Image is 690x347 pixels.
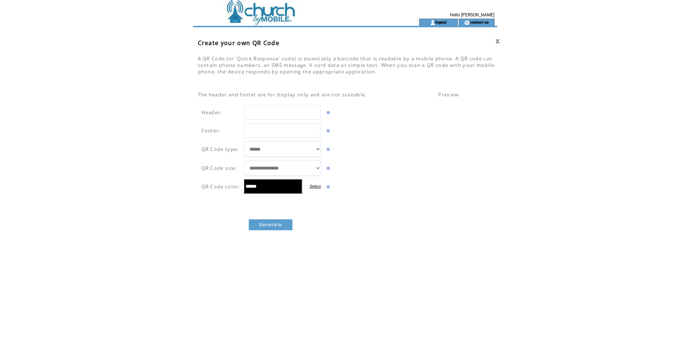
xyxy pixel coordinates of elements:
[325,148,330,151] img: help.gif
[310,184,321,188] label: Select
[464,20,470,25] img: contact_us_icon.gif
[249,219,292,230] a: Generate
[198,55,495,75] span: A QR Code (or 'Quick Response' code) is essentially a barcode that is readable by a mobile phone....
[202,109,222,116] span: Header:
[202,127,221,134] span: Footer:
[450,12,494,17] span: Hello [PERSON_NAME]
[325,167,330,170] img: help.gif
[438,91,459,98] span: Preview
[198,39,280,47] span: Create your own QR Code
[325,185,330,188] img: help.gif
[202,165,237,171] span: QR Code size:
[325,129,330,132] img: help.gif
[202,183,241,190] span: QR Code color:
[325,111,330,114] img: help.gif
[470,20,489,24] a: contact us
[202,146,239,152] span: QR Code type:
[435,20,447,24] a: logout
[430,20,435,25] img: account_icon.gif
[198,91,367,98] span: The header and footer are for display only and are not scanable.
